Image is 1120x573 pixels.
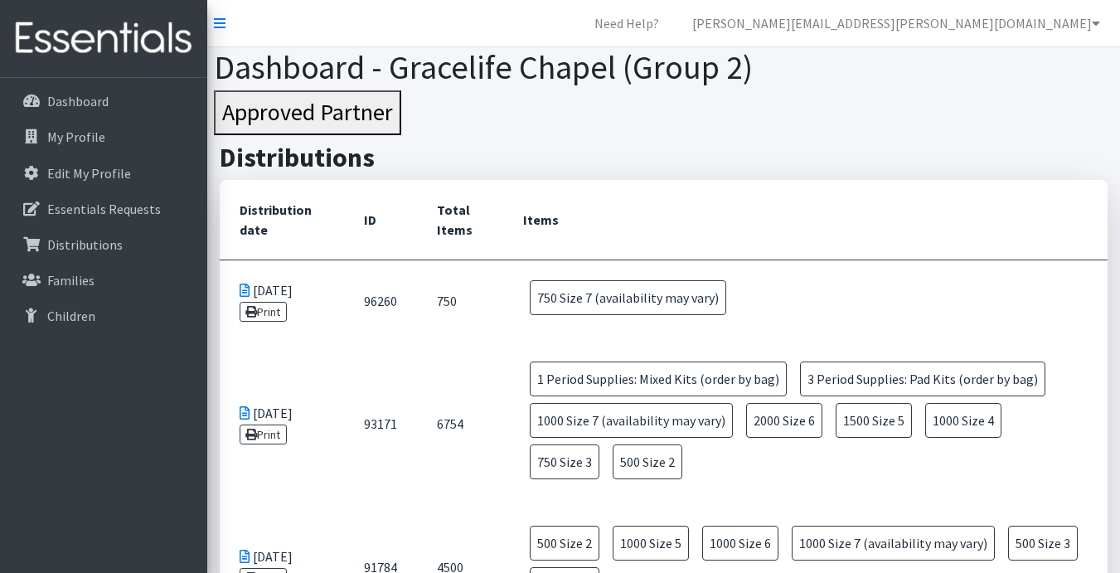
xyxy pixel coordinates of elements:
th: Items [503,180,1108,260]
span: 750 Size 3 [530,444,599,479]
span: 1 Period Supplies: Mixed Kits (order by bag) [530,362,787,396]
p: Distributions [47,236,123,253]
span: 1000 Size 7 (availability may vary) [792,526,995,561]
td: [DATE] [220,342,344,506]
span: 1000 Size 4 [925,403,1001,438]
a: Print [240,425,287,444]
span: 1000 Size 7 (availability may vary) [530,403,733,438]
img: HumanEssentials [7,11,201,66]
span: 3 Period Supplies: Pad Kits (order by bag) [800,362,1045,396]
a: My Profile [7,120,201,153]
td: 6754 [417,342,503,506]
a: Need Help? [581,7,672,40]
td: [DATE] [220,260,344,342]
th: Total Items [417,180,503,260]
a: Families [7,264,201,297]
a: Dashboard [7,85,201,118]
span: 1000 Size 5 [613,526,689,561]
td: 96260 [344,260,417,342]
a: Edit My Profile [7,157,201,190]
span: 1500 Size 5 [836,403,912,438]
a: [PERSON_NAME][EMAIL_ADDRESS][PERSON_NAME][DOMAIN_NAME] [679,7,1113,40]
a: Print [240,302,287,322]
p: Dashboard [47,93,109,109]
p: Edit My Profile [47,165,131,182]
td: 93171 [344,342,417,506]
a: Essentials Requests [7,192,201,226]
p: Children [47,308,95,324]
h2: Distributions [220,142,1108,173]
h1: Dashboard - Gracelife Chapel (Group 2) [214,47,1114,87]
th: ID [344,180,417,260]
a: Children [7,299,201,333]
span: 1000 Size 6 [702,526,778,561]
button: Approved Partner [214,90,401,135]
span: 750 Size 7 (availability may vary) [530,280,726,315]
a: Distributions [7,228,201,261]
p: Families [47,272,95,289]
span: 500 Size 2 [530,526,599,561]
p: My Profile [47,129,105,145]
th: Distribution date [220,180,344,260]
span: 500 Size 3 [1008,526,1078,561]
td: 750 [417,260,503,342]
p: Essentials Requests [47,201,161,217]
span: 2000 Size 6 [746,403,822,438]
span: 500 Size 2 [613,444,682,479]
